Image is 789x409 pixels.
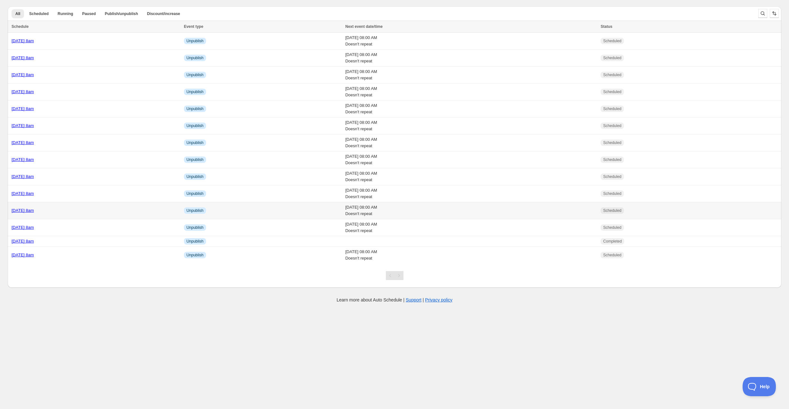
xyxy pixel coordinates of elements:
span: Unpublish [187,89,203,94]
span: Scheduled [29,11,49,16]
span: Scheduled [603,208,621,213]
span: Scheduled [603,157,621,162]
span: Unpublish [187,225,203,230]
span: Unpublish [187,239,203,244]
button: Search and filter results [758,9,767,18]
span: Unpublish [187,106,203,111]
span: Scheduled [603,89,621,94]
span: Unpublish [187,174,203,179]
span: Scheduled [603,72,621,77]
td: [DATE] 08:00 AM Doesn't repeat [343,219,599,236]
a: [DATE] 8am [12,253,34,257]
a: Privacy policy [425,297,453,302]
span: Scheduled [603,38,621,44]
span: Paused [82,11,96,16]
span: Status [601,24,612,29]
span: Next event date/time [345,24,383,29]
a: [DATE] 8am [12,239,34,244]
span: Scheduled [603,191,621,196]
span: Scheduled [603,123,621,128]
a: [DATE] 8am [12,157,34,162]
a: [DATE] 8am [12,89,34,94]
td: [DATE] 08:00 AM Doesn't repeat [343,117,599,134]
span: Unpublish [187,191,203,196]
span: All [15,11,20,16]
span: Unpublish [187,72,203,77]
span: Completed [603,239,622,244]
iframe: Toggle Customer Support [743,377,776,396]
a: [DATE] 8am [12,225,34,230]
span: Scheduled [603,174,621,179]
span: Schedule [12,24,28,29]
a: Support [406,297,421,302]
span: Scheduled [603,253,621,258]
td: [DATE] 08:00 AM Doesn't repeat [343,67,599,84]
span: Unpublish [187,38,203,44]
span: Discount/increase [147,11,180,16]
a: [DATE] 8am [12,55,34,60]
span: Unpublish [187,140,203,145]
td: [DATE] 08:00 AM Doesn't repeat [343,202,599,219]
td: [DATE] 08:00 AM Doesn't repeat [343,134,599,151]
span: Publish/unpublish [105,11,138,16]
td: [DATE] 08:00 AM Doesn't repeat [343,84,599,100]
a: [DATE] 8am [12,174,34,179]
span: Scheduled [603,140,621,145]
a: [DATE] 8am [12,72,34,77]
a: [DATE] 8am [12,106,34,111]
button: Sort the results [770,9,779,18]
span: Unpublish [187,55,203,60]
td: [DATE] 08:00 AM Doesn't repeat [343,168,599,185]
td: [DATE] 08:00 AM Doesn't repeat [343,151,599,168]
span: Scheduled [603,55,621,60]
td: [DATE] 08:00 AM Doesn't repeat [343,33,599,50]
a: [DATE] 8am [12,191,34,196]
span: Running [58,11,73,16]
p: Learn more about Auto Schedule | | [337,297,452,303]
span: Unpublish [187,208,203,213]
a: [DATE] 8am [12,140,34,145]
td: [DATE] 08:00 AM Doesn't repeat [343,100,599,117]
span: Unpublish [187,123,203,128]
nav: Pagination [386,271,403,280]
a: [DATE] 8am [12,123,34,128]
span: Scheduled [603,106,621,111]
span: Unpublish [187,157,203,162]
span: Scheduled [603,225,621,230]
td: [DATE] 08:00 AM Doesn't repeat [343,50,599,67]
span: Unpublish [187,253,203,258]
span: Event type [184,24,203,29]
td: [DATE] 08:00 AM Doesn't repeat [343,185,599,202]
a: [DATE] 8am [12,208,34,213]
td: [DATE] 08:00 AM Doesn't repeat [343,247,599,264]
a: [DATE] 8am [12,38,34,43]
